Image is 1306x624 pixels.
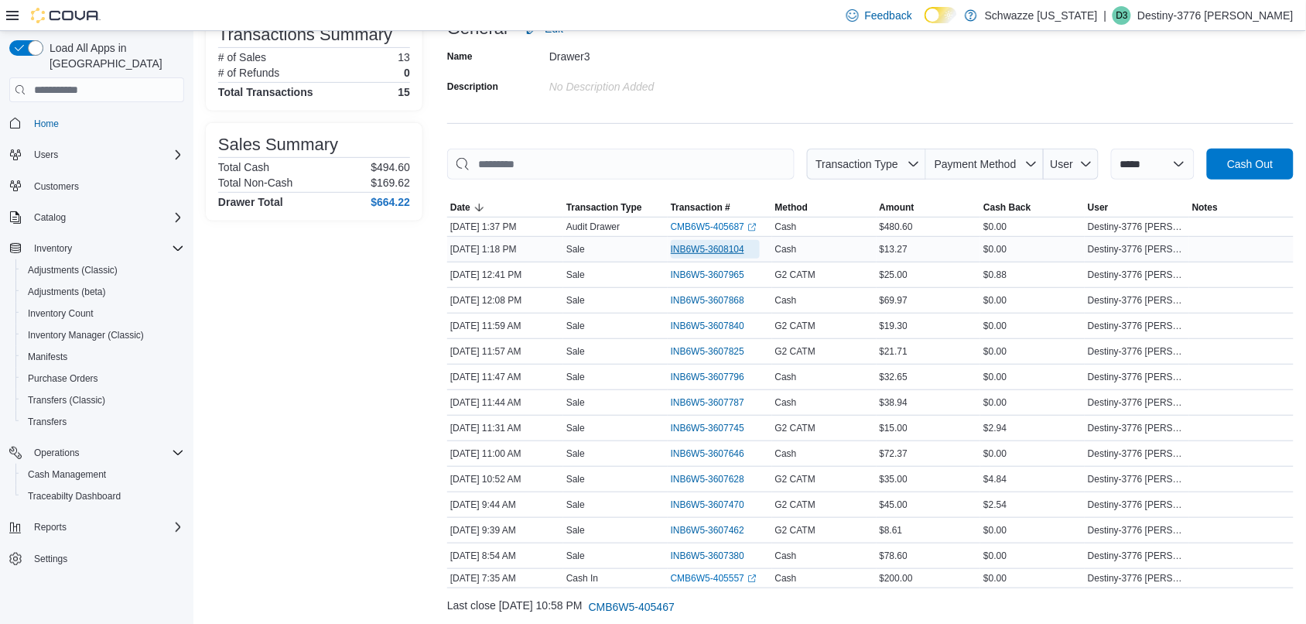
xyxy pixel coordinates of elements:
[880,221,913,233] span: $480.60
[775,447,797,460] span: Cash
[22,369,184,388] span: Purchase Orders
[880,422,908,434] span: $15.00
[447,393,563,412] div: [DATE] 11:44 AM
[28,549,184,568] span: Settings
[1088,269,1186,281] span: Destiny-3776 [PERSON_NAME]
[28,444,184,462] span: Operations
[880,396,908,409] span: $38.94
[1137,6,1294,25] p: Destiny-3776 [PERSON_NAME]
[22,283,184,301] span: Adjustments (beta)
[566,221,620,233] p: Audit Drawer
[22,413,73,431] a: Transfers
[980,240,1085,259] div: $0.00
[566,396,585,409] p: Sale
[980,419,1085,437] div: $2.94
[1088,473,1186,485] span: Destiny-3776 [PERSON_NAME]
[671,524,744,537] span: INB6W5-3607462
[218,135,338,154] h3: Sales Summary
[28,518,73,537] button: Reports
[28,239,184,258] span: Inventory
[671,291,760,310] button: INB6W5-3607868
[566,201,642,214] span: Transaction Type
[34,447,80,459] span: Operations
[447,198,563,217] button: Date
[671,444,760,463] button: INB6W5-3607646
[34,242,72,255] span: Inventory
[980,547,1085,565] div: $0.00
[566,447,585,460] p: Sale
[22,465,112,484] a: Cash Management
[15,303,190,324] button: Inventory Count
[22,261,184,279] span: Adjustments (Classic)
[3,111,190,134] button: Home
[815,158,898,170] span: Transaction Type
[880,572,913,585] span: $200.00
[447,547,563,565] div: [DATE] 8:54 AM
[1088,294,1186,307] span: Destiny-3776 [PERSON_NAME]
[1088,499,1186,511] span: Destiny-3776 [PERSON_NAME]
[22,304,184,323] span: Inventory Count
[447,50,473,63] label: Name
[1088,524,1186,537] span: Destiny-3776 [PERSON_NAME]
[3,207,190,228] button: Catalog
[28,146,184,164] span: Users
[880,201,915,214] span: Amount
[28,444,86,462] button: Operations
[1088,371,1186,383] span: Destiny-3776 [PERSON_NAME]
[671,266,760,284] button: INB6W5-3607965
[671,470,760,489] button: INB6W5-3607628
[880,320,908,332] span: $19.30
[566,345,585,358] p: Sale
[925,23,925,24] span: Dark Mode
[22,487,184,506] span: Traceabilty Dashboard
[447,317,563,335] div: [DATE] 11:59 AM
[880,524,903,537] span: $8.61
[775,572,797,585] span: Cash
[28,307,94,320] span: Inventory Count
[447,291,563,310] div: [DATE] 12:08 PM
[34,149,58,161] span: Users
[880,499,908,511] span: $45.00
[28,394,105,406] span: Transfers (Classic)
[671,550,744,562] span: INB6W5-3607380
[218,196,283,208] h4: Drawer Total
[28,468,106,481] span: Cash Management
[28,177,184,196] span: Customers
[668,198,772,217] button: Transaction #
[563,198,668,217] button: Transaction Type
[980,198,1085,217] button: Cash Back
[1088,243,1186,255] span: Destiny-3776 [PERSON_NAME]
[218,51,266,63] h6: # of Sales
[775,550,797,562] span: Cash
[1088,396,1186,409] span: Destiny-3776 [PERSON_NAME]
[880,294,908,307] span: $69.97
[880,371,908,383] span: $32.65
[34,521,67,533] span: Reports
[34,553,67,565] span: Settings
[15,346,190,368] button: Manifests
[980,470,1085,489] div: $4.84
[877,198,981,217] button: Amount
[28,416,67,428] span: Transfers
[775,221,797,233] span: Cash
[983,201,1031,214] span: Cash Back
[566,550,585,562] p: Sale
[880,550,908,562] span: $78.60
[880,345,908,358] span: $21.71
[775,243,797,255] span: Cash
[371,177,410,189] p: $169.62
[1088,221,1186,233] span: Destiny-3776 [PERSON_NAME]
[450,201,470,214] span: Date
[980,291,1085,310] div: $0.00
[218,86,313,98] h4: Total Transactions
[398,86,410,98] h4: 15
[772,198,877,217] button: Method
[3,144,190,166] button: Users
[3,516,190,538] button: Reports
[880,269,908,281] span: $25.00
[15,464,190,485] button: Cash Management
[775,201,809,214] span: Method
[775,371,797,383] span: Cash
[671,547,760,565] button: INB6W5-3607380
[1192,201,1218,214] span: Notes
